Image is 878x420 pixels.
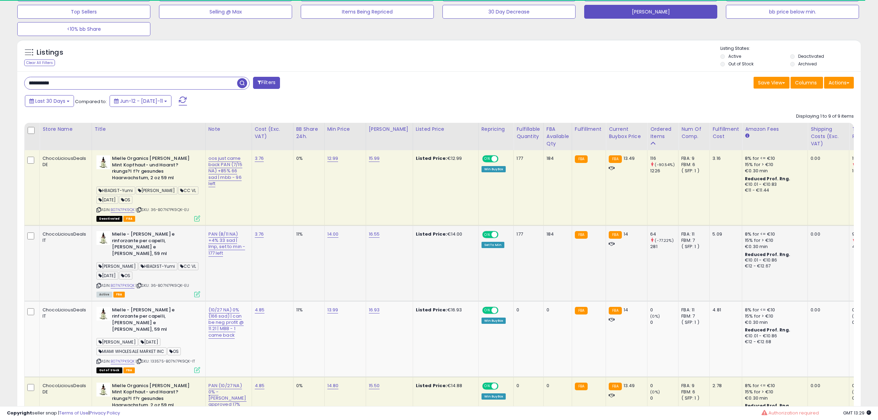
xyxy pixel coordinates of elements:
[136,283,189,288] span: | SKU: 36-B07N7PK9QK-EU
[497,383,508,389] span: OFF
[253,77,280,89] button: Filters
[798,61,817,67] label: Archived
[624,307,628,313] span: 14
[745,395,802,401] div: €0.30 min
[35,98,65,104] span: Last 30 Days
[416,126,476,133] div: Listed Price
[650,231,678,237] div: 64
[416,231,447,237] b: Listed Price:
[811,126,846,147] div: Shipping Costs (Exc. VAT)
[575,126,603,133] div: Fulfillment
[547,307,567,313] div: 0
[745,168,802,174] div: €0.30 min
[650,319,678,326] div: 0
[852,389,862,395] small: (0%)
[650,383,678,389] div: 0
[159,5,292,19] button: Selling @ Max
[208,231,245,257] a: PAN (8/11 NA) +4% 33 sad | lmp, set to min - 177 left
[111,358,135,364] a: B07N7PK9QK
[123,216,135,222] span: FBA
[96,231,110,245] img: 31nbhXzJSyL._SL40_.jpg
[96,338,138,346] span: [PERSON_NAME]
[575,155,588,163] small: FBA
[43,307,86,319] div: ChocoLiciousDeals IT
[745,339,802,345] div: €12 - €12.68
[745,333,802,339] div: €10.01 - €10.86
[681,168,704,174] div: ( SFP: 1 )
[712,155,737,162] div: 3.16
[798,53,824,59] label: Deactivated
[136,358,195,364] span: | SKU: 133575-B07N7PK9QK-IT
[369,155,380,162] a: 15.99
[609,383,622,390] small: FBA
[796,113,854,120] div: Displaying 1 to 9 of 9 items
[497,156,508,162] span: OFF
[119,196,132,204] span: OS
[167,347,181,355] span: OS
[681,237,704,244] div: FBM: 7
[255,231,264,238] a: 3.76
[650,168,678,174] div: 1226
[745,389,802,395] div: 15% for > €10
[96,155,200,221] div: ASIN:
[111,207,135,213] a: B07N7PK9QK
[120,98,163,104] span: Jun-12 - [DATE]-11
[745,327,790,333] b: Reduced Prof. Rng.
[624,382,635,389] span: 13.49
[483,308,492,313] span: ON
[745,126,805,133] div: Amazon Fees
[712,383,737,389] div: 2.78
[745,307,802,313] div: 8% for <= €10
[327,231,339,238] a: 14.00
[327,126,363,133] div: Min Price
[728,53,741,59] label: Active
[96,307,200,372] div: ASIN:
[720,45,861,52] p: Listing States:
[745,133,749,139] small: Amazon Fees.
[811,383,844,389] div: 0.00
[123,367,135,373] span: FBA
[497,308,508,313] span: OFF
[7,410,32,416] strong: Copyright
[119,272,132,280] span: OS
[516,383,538,389] div: 0
[516,155,538,162] div: 177
[59,410,88,416] a: Terms of Use
[369,126,410,133] div: [PERSON_NAME]
[547,383,567,389] div: 0
[712,231,737,237] div: 5.09
[296,155,319,162] div: 0%
[516,307,538,313] div: 0
[482,393,506,400] div: Win BuyBox
[497,232,508,238] span: OFF
[96,155,110,169] img: 31nbhXzJSyL._SL40_.jpg
[111,283,135,289] a: B07N7PK9QK
[745,182,802,188] div: €10.01 - €10.83
[136,207,189,212] span: | SKU: 36-B07N7PK9QK-EU
[681,307,704,313] div: FBA: 11
[369,382,380,389] a: 15.50
[482,242,505,248] div: Set To Min
[745,162,802,168] div: 15% for > €10
[584,5,717,19] button: [PERSON_NAME]
[681,383,704,389] div: FBA: 9
[852,126,877,140] div: Total Rev.
[369,231,380,238] a: 16.55
[110,95,171,107] button: Jun-12 - [DATE]-11
[255,126,290,140] div: Cost (Exc. VAT)
[482,166,506,172] div: Win BuyBox
[112,383,196,410] b: Mielle Organics [PERSON_NAME] Mint Kopfhaut- und Haarst?rkungs?l f?r gesundes Haarwachstum, 2 oz ...
[296,231,319,237] div: 11%
[650,313,660,319] small: (0%)
[43,126,89,133] div: Store Name
[681,389,704,395] div: FBM: 6
[681,231,704,237] div: FBA: 11
[681,313,704,319] div: FBM: 7
[178,262,198,270] span: CC VL
[96,347,167,355] span: MIAMI WHOLESALE MARKET INC
[811,155,844,162] div: 0.00
[43,231,86,244] div: ChocoLiciousDeals IT
[650,155,678,162] div: 116
[369,307,380,313] a: 16.93
[754,77,790,89] button: Save View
